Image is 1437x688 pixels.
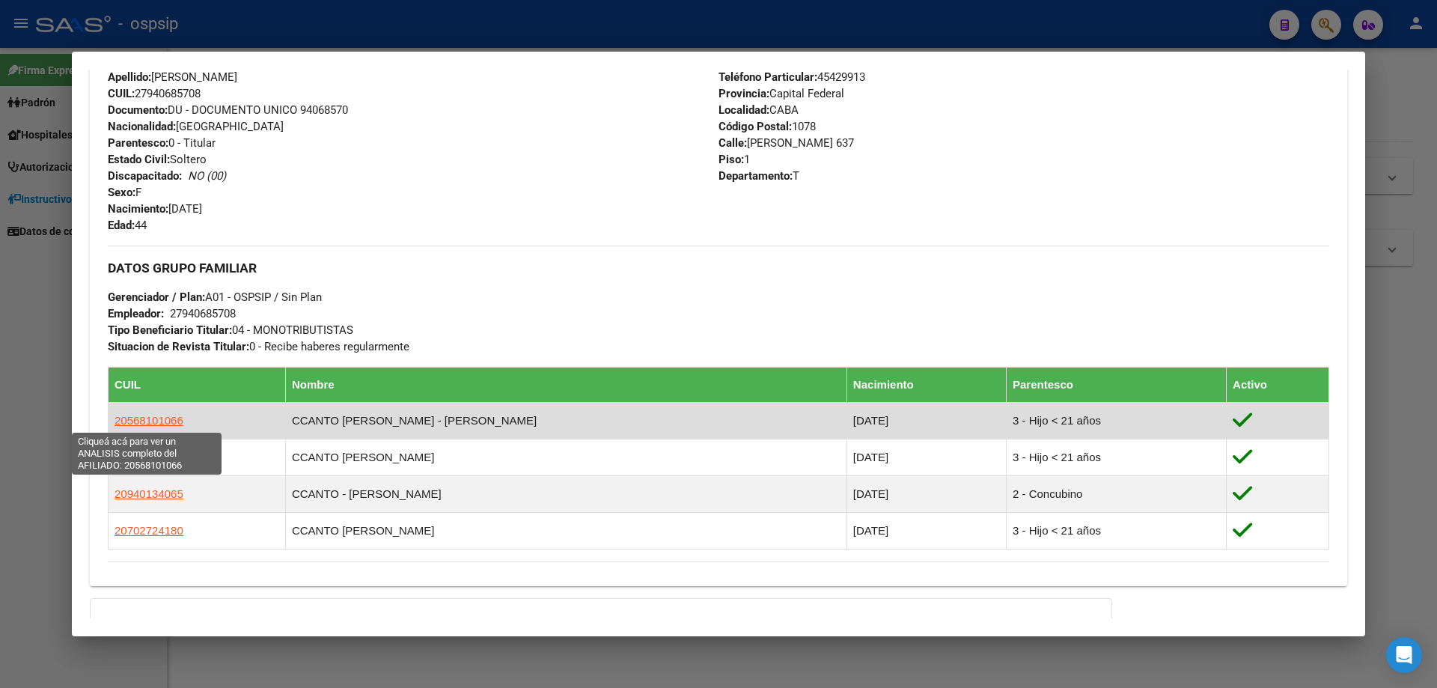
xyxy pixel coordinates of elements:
[108,340,409,353] span: 0 - Recibe haberes regularmente
[718,136,854,150] span: [PERSON_NAME] 637
[108,260,1329,276] h3: DATOS GRUPO FAMILIAR
[108,323,232,337] strong: Tipo Beneficiario Titular:
[108,186,141,199] span: F
[1227,368,1329,403] th: Activo
[115,524,183,537] span: 20702724180
[170,305,236,322] div: 27940685708
[846,368,1006,403] th: Nacimiento
[108,70,237,84] span: [PERSON_NAME]
[846,403,1006,439] td: [DATE]
[718,103,769,117] strong: Localidad:
[718,87,769,100] strong: Provincia:
[285,513,846,550] td: CCANTO [PERSON_NAME]
[1007,368,1227,403] th: Parentesco
[109,368,286,403] th: CUIL
[718,120,816,133] span: 1078
[1007,476,1227,513] td: 2 - Concubino
[115,487,183,500] span: 20940134065
[285,476,846,513] td: CCANTO - [PERSON_NAME]
[718,70,865,84] span: 45429913
[846,439,1006,476] td: [DATE]
[108,202,168,216] strong: Nacimiento:
[1007,439,1227,476] td: 3 - Hijo < 21 años
[718,136,747,150] strong: Calle:
[1386,637,1422,673] div: Open Intercom Messenger
[718,70,817,84] strong: Teléfono Particular:
[1007,403,1227,439] td: 3 - Hijo < 21 años
[188,169,226,183] i: NO (00)
[108,290,322,304] span: A01 - OSPSIP / Sin Plan
[108,307,164,320] strong: Empleador:
[108,103,348,117] span: DU - DOCUMENTO UNICO 94068570
[108,136,168,150] strong: Parentesco:
[108,219,135,232] strong: Edad:
[718,169,793,183] strong: Departamento:
[108,169,182,183] strong: Discapacitado:
[108,120,284,133] span: [GEOGRAPHIC_DATA]
[108,219,147,232] span: 44
[108,340,249,353] strong: Situacion de Revista Titular:
[108,186,135,199] strong: Sexo:
[108,153,207,166] span: Soltero
[108,290,205,304] strong: Gerenciador / Plan:
[108,202,202,216] span: [DATE]
[846,476,1006,513] td: [DATE]
[108,153,170,166] strong: Estado Civil:
[108,136,216,150] span: 0 - Titular
[108,323,353,337] span: 04 - MONOTRIBUTISTAS
[108,120,176,133] strong: Nacionalidad:
[285,368,846,403] th: Nombre
[718,153,744,166] strong: Piso:
[108,70,151,84] strong: Apellido:
[108,103,168,117] strong: Documento:
[718,87,844,100] span: Capital Federal
[718,103,799,117] span: CABA
[115,414,183,427] span: 20568101066
[108,87,135,100] strong: CUIL:
[718,169,799,183] span: T
[108,87,201,100] span: 27940685708
[718,153,750,166] span: 1
[718,120,792,133] strong: Código Postal:
[1007,513,1227,550] td: 3 - Hijo < 21 años
[285,439,846,476] td: CCANTO [PERSON_NAME]
[285,403,846,439] td: CCANTO [PERSON_NAME] - [PERSON_NAME]
[846,513,1006,550] td: [DATE]
[115,451,183,463] span: 20535786896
